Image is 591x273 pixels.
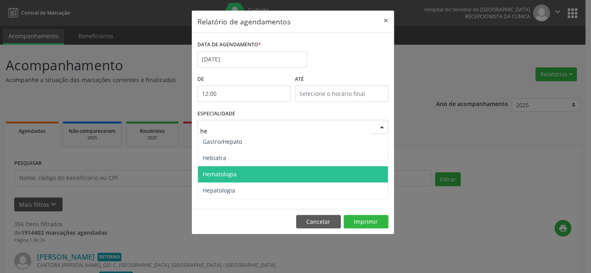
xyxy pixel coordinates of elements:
span: Hebiatra [203,154,226,162]
label: DATA DE AGENDAMENTO [197,39,261,51]
span: Gastro/Hepato [203,138,242,145]
button: Close [378,11,394,30]
h5: Relatório de agendamentos [197,16,290,27]
label: De [197,73,291,86]
span: Hematologia [203,170,237,178]
button: Cancelar [296,215,341,229]
input: Selecione uma data ou intervalo [197,51,307,67]
label: ESPECIALIDADE [197,108,235,120]
input: Seleciona uma especialidade [200,123,372,139]
label: ATÉ [295,73,388,86]
span: Hepatologia [203,186,235,194]
input: Selecione o horário final [295,86,388,102]
input: Selecione o horário inicial [197,86,291,102]
button: Imprimir [344,215,388,229]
